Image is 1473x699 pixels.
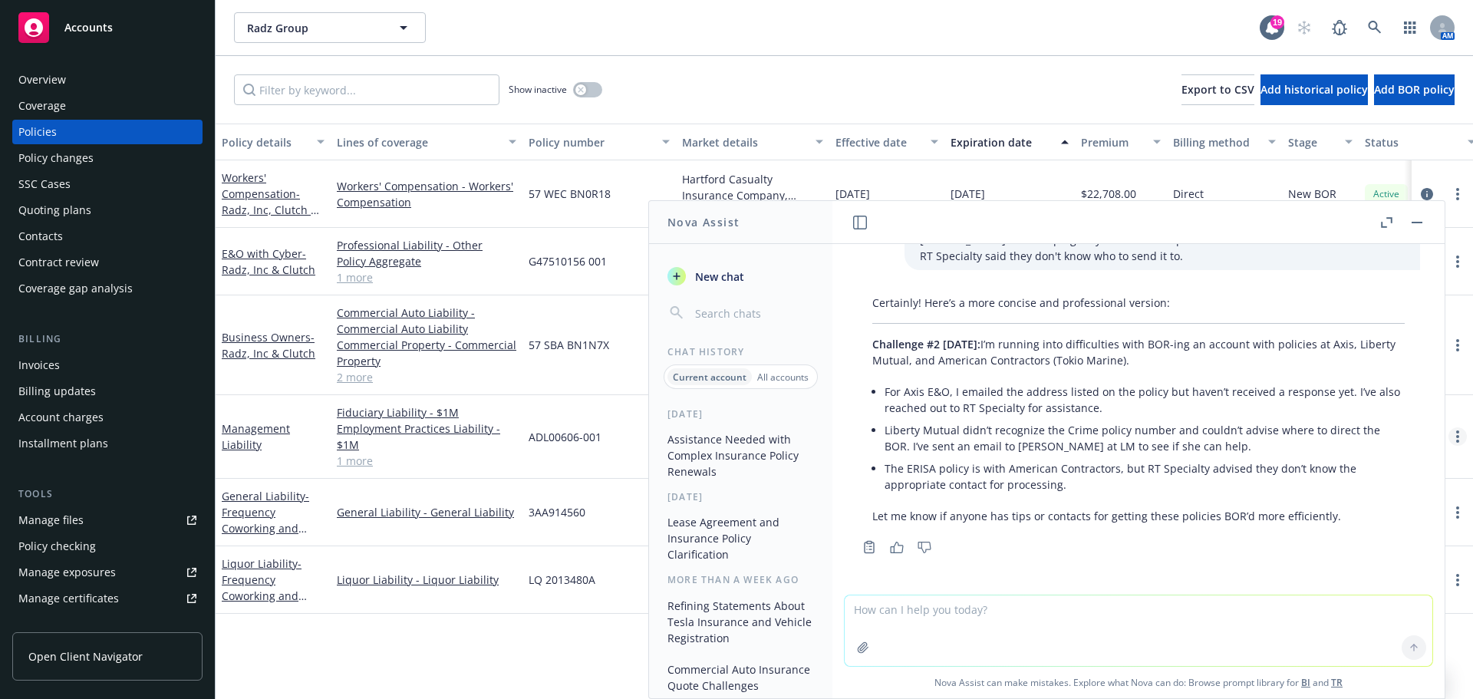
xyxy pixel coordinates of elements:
div: Market details [682,134,806,150]
div: [DATE] [649,490,832,503]
div: Expiration date [951,134,1052,150]
span: - Radz, Inc & Clutch [222,330,315,361]
button: Policy details [216,124,331,160]
span: Accounts [64,21,113,34]
div: Installment plans [18,431,108,456]
a: Coverage [12,94,203,118]
div: Billing method [1173,134,1259,150]
a: E&O with Cyber [222,246,315,277]
a: 1 more [337,269,516,285]
a: 1 more [337,453,516,469]
a: Start snowing [1289,12,1320,43]
div: Premium [1081,134,1144,150]
div: Manage exposures [18,560,116,585]
div: Policies [18,120,57,144]
a: Business Owners [222,330,315,361]
li: The ERISA policy is with American Contractors, but RT Specialty advised they don’t know the appro... [885,457,1405,496]
p: Current account [673,371,746,384]
a: Manage files [12,508,203,532]
p: I’m running into difficulties with BOR-ing an account with policies at Axis, Liberty Mutual, and ... [872,336,1405,368]
span: G47510156 001 [529,253,607,269]
span: 3AA914560 [529,504,585,520]
a: more [1448,252,1467,271]
span: Add historical policy [1260,82,1368,97]
span: 57 SBA BN1N7X [529,337,609,353]
button: Thumbs down [912,536,937,558]
div: Policy details [222,134,308,150]
span: LQ 2013480A [529,572,595,588]
span: ADL00606-001 [529,429,601,445]
div: Contract review [18,250,99,275]
a: Report a Bug [1324,12,1355,43]
div: Policy changes [18,146,94,170]
a: circleInformation [1418,185,1436,203]
div: Status [1365,134,1458,150]
span: [DATE] [835,186,870,202]
input: Search chats [692,302,814,324]
p: Certainly! Here’s a more concise and professional version: [872,295,1405,311]
span: Nova Assist can make mistakes. Explore what Nova can do: Browse prompt library for and [839,667,1438,698]
a: Accounts [12,6,203,49]
button: New chat [661,262,820,290]
button: Policy number [522,124,676,160]
a: Overview [12,68,203,92]
div: SSC Cases [18,172,71,196]
span: Active [1371,187,1402,201]
a: TR [1331,676,1343,689]
a: Commercial Property - Commercial Property [337,337,516,369]
button: Add BOR policy [1374,74,1455,105]
svg: Copy to clipboard [862,540,876,554]
a: SSC Cases [12,172,203,196]
div: Effective date [835,134,921,150]
a: Professional Liability - Other [337,237,516,253]
div: Overview [18,68,66,92]
button: Assistance Needed with Complex Insurance Policy Renewals [661,427,820,484]
a: Workers' Compensation - Workers' Compensation [337,178,516,210]
a: Contacts [12,224,203,249]
div: Lines of coverage [337,134,499,150]
a: Policy checking [12,534,203,559]
button: Lease Agreement and Insurance Policy Clarification [661,509,820,567]
button: Commercial Auto Insurance Quote Challenges [661,657,820,698]
a: Policies [12,120,203,144]
a: Liquor Liability - Liquor Liability [337,572,516,588]
div: Policy number [529,134,653,150]
div: Account charges [18,405,104,430]
a: Commercial Auto Liability - Commercial Auto Liability [337,305,516,337]
div: Policy checking [18,534,96,559]
a: more [1448,427,1467,446]
button: Expiration date [944,124,1075,160]
div: Tools [12,486,203,502]
a: Billing updates [12,379,203,404]
div: 19 [1270,15,1284,29]
span: Open Client Navigator [28,648,143,664]
a: more [1448,571,1467,589]
div: Billing updates [18,379,96,404]
a: Account charges [12,405,203,430]
a: Policy Aggregate [337,253,516,269]
div: Chat History [649,345,832,358]
span: Challenge #2 [DATE]: [872,337,980,351]
button: Export to CSV [1181,74,1254,105]
a: BI [1301,676,1310,689]
a: more [1448,503,1467,522]
h1: Nova Assist [667,214,740,230]
span: Export to CSV [1181,82,1254,97]
a: 2 more [337,369,516,385]
a: more [1448,185,1467,203]
span: New BOR [1288,186,1336,202]
a: Liquor Liability [222,556,302,619]
span: 57 WEC BN0R18 [529,186,611,202]
a: more [1448,336,1467,354]
a: General Liability - General Liability [337,504,516,520]
span: Add BOR policy [1374,82,1455,97]
a: Switch app [1395,12,1425,43]
span: Manage exposures [12,560,203,585]
a: Contract review [12,250,203,275]
a: General Liability [222,489,309,552]
a: Policy changes [12,146,203,170]
div: Manage claims [18,612,96,637]
button: Lines of coverage [331,124,522,160]
span: Radz Group [247,20,380,36]
a: Search [1359,12,1390,43]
